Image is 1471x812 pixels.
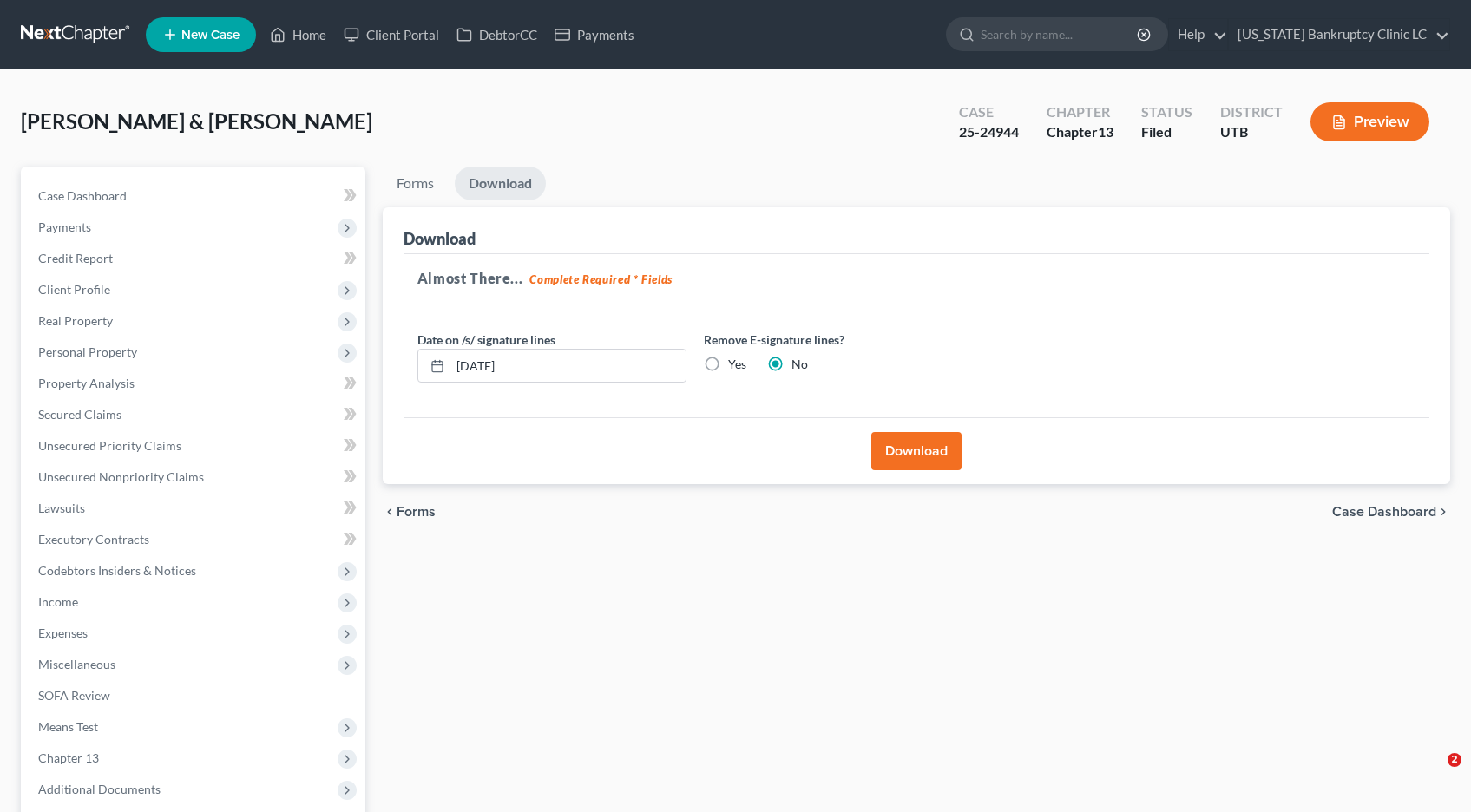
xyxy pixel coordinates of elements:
button: Download [871,432,962,470]
span: Executory Contracts [38,532,149,547]
a: [US_STATE] Bankruptcy Clinic LC [1229,19,1449,50]
div: District [1220,102,1283,122]
span: Case Dashboard [1332,505,1436,519]
span: 2 [1448,753,1461,767]
span: Secured Claims [38,407,121,422]
span: Codebtors Insiders & Notices [38,563,196,578]
div: 25-24944 [959,122,1019,142]
a: Unsecured Nonpriority Claims [24,462,365,493]
span: Personal Property [38,344,137,359]
span: Forms [397,505,436,519]
div: Case [959,102,1019,122]
span: Unsecured Priority Claims [38,438,181,453]
div: Status [1141,102,1192,122]
a: Case Dashboard chevron_right [1332,505,1450,519]
span: New Case [181,29,240,42]
span: Miscellaneous [38,657,115,671]
span: Unsecured Nonpriority Claims [38,469,204,484]
a: Help [1169,19,1227,50]
a: SOFA Review [24,680,365,711]
i: chevron_right [1436,505,1450,519]
div: Download [404,228,476,249]
button: Preview [1310,102,1429,141]
span: Client Profile [38,282,110,297]
a: Forms [383,167,448,200]
span: 13 [1098,123,1113,140]
div: Chapter [1047,102,1113,122]
h5: Almost There... [417,268,1415,289]
span: Expenses [38,625,88,640]
div: Filed [1141,122,1192,142]
a: Payments [546,19,643,50]
label: Date on /s/ signature lines [417,331,555,349]
strong: Complete Required * Fields [529,272,673,286]
label: Remove E-signature lines? [704,331,973,349]
input: MM/DD/YYYY [450,350,686,383]
span: [PERSON_NAME] & [PERSON_NAME] [21,108,372,134]
a: Credit Report [24,243,365,274]
div: Chapter [1047,122,1113,142]
a: Home [261,19,335,50]
a: DebtorCC [448,19,546,50]
span: Case Dashboard [38,188,127,203]
div: UTB [1220,122,1283,142]
input: Search by name... [981,18,1139,50]
a: Case Dashboard [24,180,365,212]
span: Income [38,594,78,609]
a: Property Analysis [24,368,365,399]
span: Lawsuits [38,501,85,515]
span: Credit Report [38,251,113,265]
a: Client Portal [335,19,448,50]
span: Payments [38,219,91,234]
label: No [791,356,808,373]
a: Unsecured Priority Claims [24,430,365,462]
a: Secured Claims [24,399,365,430]
label: Yes [728,356,746,373]
a: Download [455,167,546,200]
span: Additional Documents [38,782,161,796]
span: SOFA Review [38,688,110,703]
span: Chapter 13 [38,750,99,765]
span: Real Property [38,313,113,328]
i: chevron_left [383,505,397,519]
span: Means Test [38,719,98,734]
a: Executory Contracts [24,524,365,555]
button: chevron_left Forms [383,505,459,519]
iframe: Intercom live chat [1412,753,1454,795]
span: Property Analysis [38,376,135,390]
a: Lawsuits [24,493,365,524]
